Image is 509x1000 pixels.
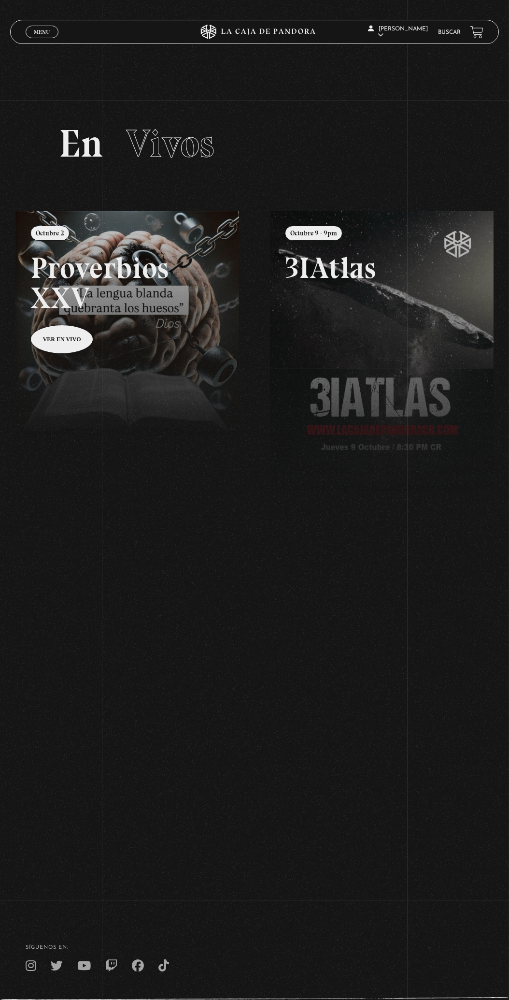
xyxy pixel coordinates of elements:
span: Cerrar [30,37,53,44]
h4: SÍguenos en: [26,945,484,950]
h2: En [59,124,450,163]
span: Menu [34,29,50,35]
a: View your shopping cart [470,26,483,39]
span: Vivos [126,120,214,167]
span: [PERSON_NAME] [368,26,428,38]
a: Buscar [438,29,461,35]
